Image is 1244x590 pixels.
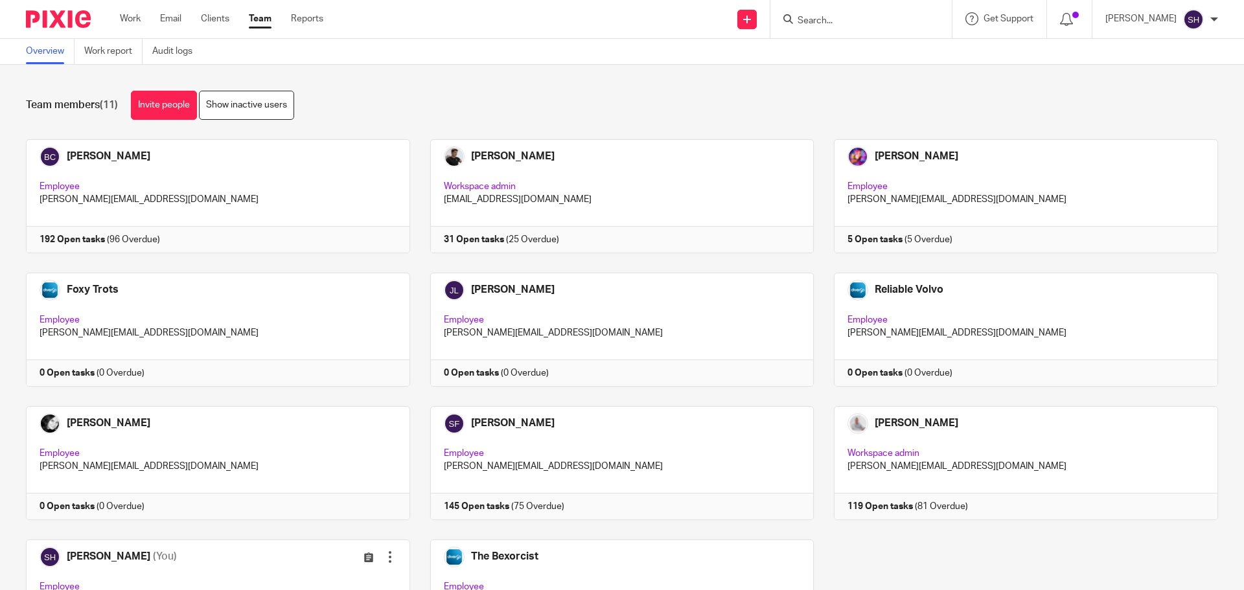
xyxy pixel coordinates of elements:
a: Overview [26,39,75,64]
a: Clients [201,12,229,25]
a: Work report [84,39,143,64]
a: Audit logs [152,39,202,64]
img: Pixie [26,10,91,28]
input: Search [796,16,913,27]
a: Work [120,12,141,25]
a: Reports [291,12,323,25]
a: Invite people [131,91,197,120]
span: (11) [100,100,118,110]
a: Email [160,12,181,25]
p: [PERSON_NAME] [1105,12,1177,25]
a: Show inactive users [199,91,294,120]
img: svg%3E [1183,9,1204,30]
a: Team [249,12,271,25]
h1: Team members [26,98,118,112]
span: Get Support [984,14,1033,23]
